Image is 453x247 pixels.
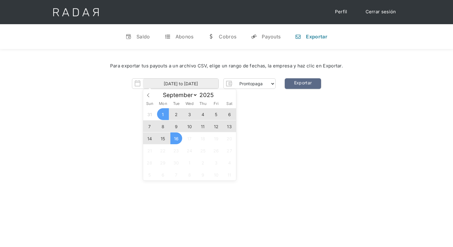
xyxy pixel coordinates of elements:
span: Sun [143,102,156,106]
span: Thu [196,102,209,106]
span: August 31, 2025 [144,108,156,120]
span: October 8, 2025 [184,169,195,180]
div: Exportar [306,34,327,40]
span: September 6, 2025 [224,108,235,120]
span: September 11, 2025 [197,120,209,132]
span: October 10, 2025 [210,169,222,180]
span: September 4, 2025 [197,108,209,120]
span: September 2, 2025 [170,108,182,120]
div: Para exportar tus payouts a un archivo CSV, elige un rango de fechas, la empresa y haz clic en Ex... [18,63,435,70]
span: September 24, 2025 [184,145,195,156]
span: September 1, 2025 [157,108,169,120]
div: t [165,34,171,40]
span: October 6, 2025 [157,169,169,180]
span: September 14, 2025 [144,132,156,144]
div: Payouts [262,34,281,40]
span: September 13, 2025 [224,120,235,132]
form: Form [132,78,276,89]
div: w [208,34,214,40]
span: September 17, 2025 [184,132,195,144]
span: September 3, 2025 [184,108,195,120]
span: September 7, 2025 [144,120,156,132]
span: September 27, 2025 [224,145,235,156]
span: September 9, 2025 [170,120,182,132]
span: September 19, 2025 [210,132,222,144]
span: October 5, 2025 [144,169,156,180]
span: October 7, 2025 [170,169,182,180]
span: September 26, 2025 [210,145,222,156]
span: October 9, 2025 [197,169,209,180]
span: Wed [183,102,196,106]
span: September 15, 2025 [157,132,169,144]
span: September 8, 2025 [157,120,169,132]
span: October 3, 2025 [210,157,222,168]
span: September 22, 2025 [157,145,169,156]
span: September 25, 2025 [197,145,209,156]
span: Sat [223,102,236,106]
div: Saldo [136,34,150,40]
span: October 2, 2025 [197,157,209,168]
span: September 23, 2025 [170,145,182,156]
span: September 10, 2025 [184,120,195,132]
div: Cobros [219,34,236,40]
div: v [126,34,132,40]
a: Exportar [285,78,321,89]
span: September 12, 2025 [210,120,222,132]
span: September 30, 2025 [170,157,182,168]
a: Cerrar sesión [359,6,402,18]
span: Mon [156,102,169,106]
span: September 21, 2025 [144,145,156,156]
span: Fri [209,102,223,106]
div: y [251,34,257,40]
input: Year [198,92,219,99]
span: October 4, 2025 [224,157,235,168]
span: September 28, 2025 [144,157,156,168]
span: September 5, 2025 [210,108,222,120]
span: September 16, 2025 [170,132,182,144]
a: Perfil [329,6,353,18]
div: n [295,34,301,40]
span: Tue [169,102,183,106]
span: October 1, 2025 [184,157,195,168]
span: September 18, 2025 [197,132,209,144]
span: September 20, 2025 [224,132,235,144]
span: September 29, 2025 [157,157,169,168]
span: October 11, 2025 [224,169,235,180]
div: Abonos [176,34,194,40]
select: Month [160,91,198,99]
